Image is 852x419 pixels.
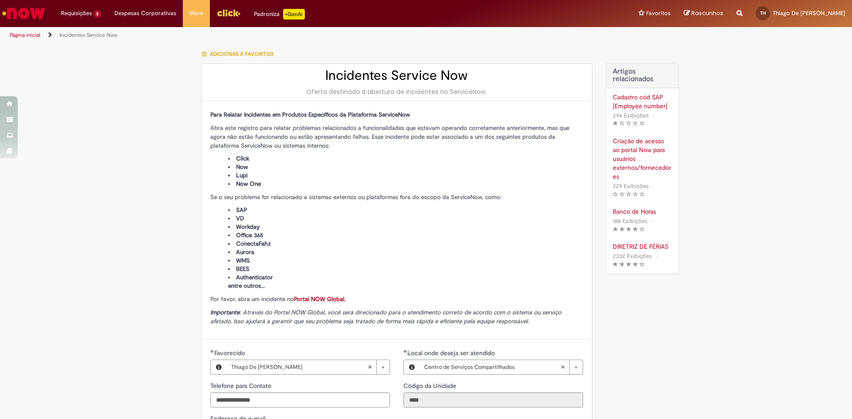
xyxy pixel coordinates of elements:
[283,9,305,20] p: +GenAi
[61,9,92,18] span: Requisições
[7,27,561,43] ul: Trilhas de página
[236,248,254,256] span: Aurora
[236,180,261,188] span: Now One
[613,217,647,225] span: 188 Exibições
[294,295,346,303] a: Portal NOW Global.
[613,68,672,83] h3: Artigos relacionados
[227,360,390,374] a: Thiago De [PERSON_NAME]Limpar campo Favorecido
[236,223,260,231] span: Workday
[1,4,47,22] img: ServiceNow
[94,10,101,18] span: 2
[760,10,766,16] span: TH
[210,111,410,118] span: Para Relatar Incidentes em Produtos Específicos da Plataforma ServiceNow
[403,392,583,407] input: Código da Unidade
[189,9,203,18] span: More
[210,309,240,316] strong: Importante
[404,360,420,374] button: Local onde deseja ser atendido, Visualizar este registro Centro de Serviços Compartilhados
[201,45,279,63] button: Adicionar a Favoritos
[236,163,248,171] span: Now
[228,282,265,290] span: entre outros...
[651,110,656,121] span: •
[407,349,497,357] span: Necessários - Local onde deseja ser atendido
[403,381,458,390] label: Somente leitura - Código da Unidade
[214,349,247,357] span: Favorecido, Thiago De Corilo Horacio
[211,360,227,374] button: Favorecido, Visualizar este registro Thiago De Corilo Horacio
[403,382,458,390] span: Somente leitura - Código da Unidade
[210,124,569,149] span: Abra este registro para relatar problemas relacionados a funcionalidades que estavam operando cor...
[114,9,176,18] span: Despesas Corporativas
[59,31,118,39] a: Incidentes Service Now
[210,51,274,58] span: Adicionar a Favoritos
[613,182,649,190] span: 229 Exibições
[210,309,561,325] span: : Através do Portal NOW Global, você será direcionado para o atendimento correto de acordo com o ...
[210,193,501,201] span: Se o seu problema for relacionado a sistemas externos ou plataformas fora do escopo da ServiceNow...
[236,274,273,281] span: Authenticator
[691,9,723,17] span: Rascunhos
[210,87,583,96] div: Oferta destinada à abertura de incidentes no ServiceNow.
[613,252,652,260] span: 2332 Exibições
[613,137,672,181] a: Criação de acesso ao portal Now para usuários externos/fornecedores
[210,392,390,407] input: Telefone para Contato
[10,31,40,39] a: Página inicial
[649,215,655,227] span: •
[210,68,583,83] h2: Incidentes Service Now
[236,155,249,162] span: Click
[613,112,649,119] span: 294 Exibições
[684,9,723,18] a: Rascunhos
[403,349,407,353] span: Obrigatório Preenchido
[236,265,249,273] span: BEES
[210,349,214,353] span: Obrigatório Preenchido
[236,215,244,222] span: VD
[217,6,241,20] img: click_logo_yellow_360x200.png
[424,360,560,374] span: Centro de Serviços Compartilhados
[556,360,569,374] abbr: Limpar campo Local onde deseja ser atendido
[236,240,271,247] span: ConectaFahz
[613,207,672,216] a: Banco de Horas
[651,180,656,192] span: •
[646,9,671,18] span: Favoritos
[363,360,376,374] abbr: Limpar campo Favorecido
[236,231,263,239] span: Office 365
[210,295,346,303] span: Por favor, abra um incidente no
[236,206,247,214] span: SAP
[210,382,273,390] span: Telefone para Contato
[236,172,248,179] span: Lupi
[231,360,367,374] span: Thiago De [PERSON_NAME]
[654,250,659,262] span: •
[236,257,250,264] span: WMS
[773,9,845,17] span: Thiago De [PERSON_NAME]
[254,9,305,20] div: Padroniza
[420,360,583,374] a: Centro de Serviços CompartilhadosLimpar campo Local onde deseja ser atendido
[613,242,672,251] a: DIRETRIZ DE FÉRIAS
[613,93,672,110] a: Cadastro cód SAP [Employee number]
